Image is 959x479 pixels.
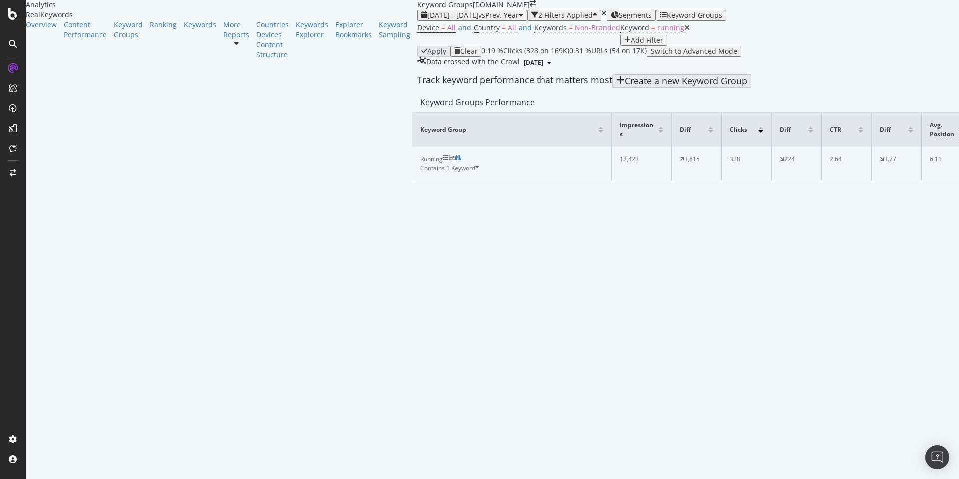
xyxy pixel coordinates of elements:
[441,23,445,32] span: =
[426,57,520,69] div: Data crossed with the Crawl
[534,23,567,32] span: Keywords
[417,23,439,32] span: Device
[784,155,795,164] div: 224
[830,125,841,134] span: CTR
[601,10,607,17] div: times
[458,23,471,32] span: and
[379,20,410,40] a: Keyword Sampling
[420,97,535,107] div: Keyword Groups Performance
[667,11,722,19] div: Keyword Groups
[657,23,684,32] span: running
[520,57,555,69] button: [DATE]
[730,155,760,164] div: 328
[680,125,691,134] span: Diff
[651,47,737,55] div: Switch to Advanced Mode
[417,46,450,57] button: Apply
[620,35,667,46] button: Add Filter
[502,23,506,32] span: =
[420,125,466,134] span: Keyword Group
[524,58,543,67] span: 2025 Sep. 7th
[26,20,57,30] a: Overview
[417,74,612,88] div: Track keyword performance that matters most
[474,23,500,32] span: Country
[538,11,593,19] div: 2 Filters Applied
[335,20,372,40] a: Explorer Bookmarks
[612,74,751,88] button: Create a new Keyword Group
[569,23,573,32] span: =
[607,10,656,21] button: Segments
[656,10,726,21] button: Keyword Groups
[256,40,289,50] a: Content
[150,20,177,30] a: Ranking
[625,76,747,86] div: Create a new Keyword Group
[925,445,949,469] div: Open Intercom Messenger
[64,20,107,40] a: Content Performance
[619,10,652,20] span: Segments
[620,155,659,164] div: 12,423
[427,47,446,55] div: Apply
[569,46,647,57] div: 0.31 % URLs ( 54 on 17K )
[184,20,216,30] a: Keywords
[223,20,249,40] a: More Reports
[417,10,527,21] button: [DATE] - [DATE]vsPrev. Year
[651,23,655,32] span: =
[460,47,478,55] div: Clear
[880,125,891,134] span: Diff
[447,23,456,32] span: All
[647,46,741,57] button: Switch to Advanced Mode
[256,30,289,40] a: Devices
[114,20,143,40] a: Keyword Groups
[575,23,620,32] span: Non-Branded
[508,23,516,32] span: All
[884,155,896,164] div: 3.77
[26,10,417,20] div: RealKeywords
[296,20,328,40] a: Keywords Explorer
[519,23,532,32] span: and
[420,164,475,173] span: Contains
[256,50,289,60] a: Structure
[256,20,289,30] a: Countries
[830,155,860,164] div: 2.64
[446,164,475,172] span: 1 Keyword
[730,125,747,134] span: Clicks
[420,155,443,164] div: Running
[481,46,569,57] div: 0.19 % Clicks ( 328 on 169K )
[450,46,481,57] button: Clear
[684,155,700,164] div: 3,815
[620,23,649,32] span: Keyword
[527,10,601,21] button: 2 Filters Applied
[780,125,791,134] span: Diff
[620,121,656,139] span: Impressions
[930,121,956,139] span: Avg. Position
[631,36,663,44] div: Add Filter
[427,10,479,20] span: [DATE] - [DATE]
[479,10,519,20] span: vs Prev. Year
